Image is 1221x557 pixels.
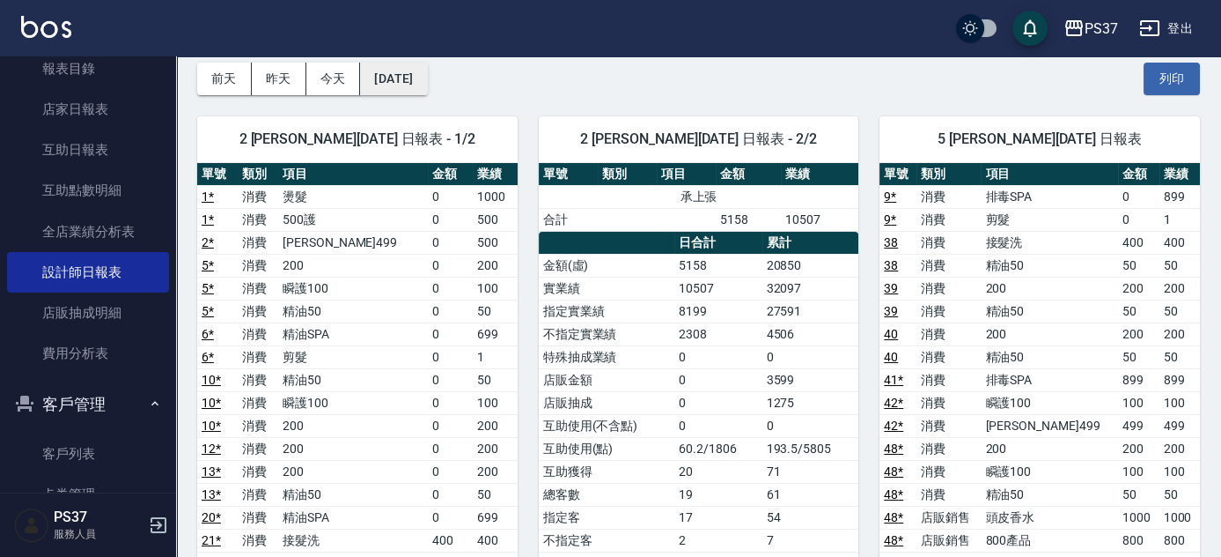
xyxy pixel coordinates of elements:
td: 互助使用(點) [539,437,675,460]
td: 5158 [674,254,761,277]
td: 互助使用(不含點) [539,414,675,437]
td: 50 [1118,254,1158,277]
a: 39 [884,281,898,295]
td: 61 [762,483,859,506]
td: 消費 [238,208,278,231]
td: 71 [762,460,859,483]
td: 500 [473,231,518,254]
td: 200 [473,254,518,277]
th: 項目 [657,163,716,186]
button: PS37 [1056,11,1125,47]
td: 0 [428,506,473,529]
td: 200 [278,414,428,437]
span: 2 [PERSON_NAME][DATE] 日報表 - 2/2 [560,130,838,148]
td: 精油50 [981,300,1118,323]
td: 0 [1118,208,1158,231]
td: 200 [1159,437,1200,460]
td: 精油50 [981,483,1118,506]
td: 100 [1118,460,1158,483]
th: 項目 [981,163,1118,186]
td: 瞬護100 [981,391,1118,414]
td: 消費 [916,231,981,254]
td: 消費 [238,529,278,552]
td: 1 [1159,208,1200,231]
a: 38 [884,258,898,272]
td: 消費 [238,277,278,300]
td: 精油50 [981,254,1118,277]
td: 193.5/5805 [762,437,859,460]
td: 指定客 [539,506,675,529]
td: 0 [762,345,859,368]
a: 38 [884,235,898,249]
td: 1000 [473,185,518,208]
td: 店販金額 [539,368,675,391]
td: 200 [1159,277,1200,300]
td: 精油50 [981,345,1118,368]
a: 報表目錄 [7,48,169,89]
table: a dense table [539,163,859,232]
th: 金額 [1118,163,1158,186]
a: 設計師日報表 [7,252,169,293]
p: 服務人員 [54,526,143,542]
td: 200 [278,254,428,277]
td: 100 [1159,391,1200,414]
button: 今天 [306,63,361,95]
td: 0 [428,437,473,460]
td: 0 [428,391,473,414]
th: 單號 [879,163,916,186]
td: 消費 [916,414,981,437]
td: 54 [762,506,859,529]
td: 400 [428,529,473,552]
td: 排毒SPA [981,185,1118,208]
td: 消費 [238,185,278,208]
th: 類別 [598,163,657,186]
td: 2308 [674,323,761,345]
td: 1000 [1118,506,1158,529]
td: 消費 [238,300,278,323]
td: 200 [473,460,518,483]
td: 20850 [762,254,859,277]
td: 消費 [238,506,278,529]
a: 全店業績分析表 [7,212,169,252]
td: 0 [428,254,473,277]
td: 瞬護100 [278,391,428,414]
td: 499 [1118,414,1158,437]
td: 20 [674,460,761,483]
td: 消費 [916,323,981,345]
td: 1000 [1159,506,1200,529]
td: 0 [1118,185,1158,208]
td: 消費 [238,414,278,437]
td: 1275 [762,391,859,414]
th: 金額 [428,163,473,186]
td: 指定實業績 [539,300,675,323]
th: 業績 [1159,163,1200,186]
a: 卡券管理 [7,474,169,515]
td: 100 [1159,460,1200,483]
td: 精油50 [278,300,428,323]
td: 100 [473,277,518,300]
a: 互助日報表 [7,130,169,170]
td: 瞬護100 [981,460,1118,483]
td: 頭皮香水 [981,506,1118,529]
td: 400 [1159,231,1200,254]
td: 50 [473,483,518,506]
span: 5 [PERSON_NAME][DATE] 日報表 [901,130,1179,148]
td: 800 [1118,529,1158,552]
th: 類別 [238,163,278,186]
td: 0 [428,185,473,208]
td: 27591 [762,300,859,323]
td: 4506 [762,323,859,345]
td: 400 [1118,231,1158,254]
td: 消費 [238,323,278,345]
td: 消費 [238,231,278,254]
a: 40 [884,327,898,341]
td: [PERSON_NAME]499 [278,231,428,254]
td: 消費 [916,300,981,323]
img: Person [14,508,49,543]
td: 0 [428,368,473,391]
td: 0 [762,414,859,437]
td: 燙髮 [278,185,428,208]
td: 50 [1159,300,1200,323]
td: 200 [278,460,428,483]
td: 店販銷售 [916,506,981,529]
